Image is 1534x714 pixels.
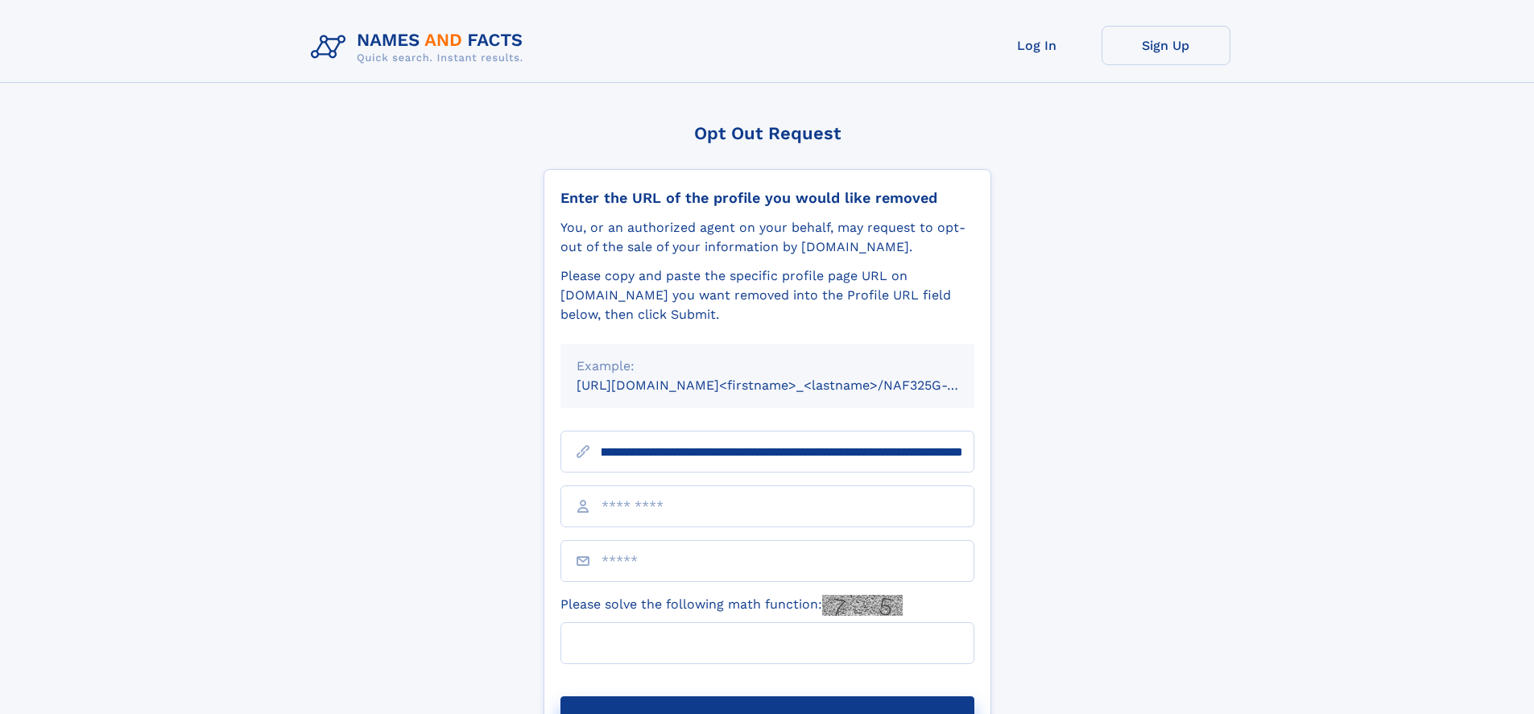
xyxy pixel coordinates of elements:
[577,357,958,376] div: Example:
[560,189,974,207] div: Enter the URL of the profile you would like removed
[577,378,1005,393] small: [URL][DOMAIN_NAME]<firstname>_<lastname>/NAF325G-xxxxxxxx
[560,218,974,257] div: You, or an authorized agent on your behalf, may request to opt-out of the sale of your informatio...
[544,123,991,143] div: Opt Out Request
[560,595,903,616] label: Please solve the following math function:
[1102,26,1230,65] a: Sign Up
[973,26,1102,65] a: Log In
[304,26,536,69] img: Logo Names and Facts
[560,266,974,324] div: Please copy and paste the specific profile page URL on [DOMAIN_NAME] you want removed into the Pr...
